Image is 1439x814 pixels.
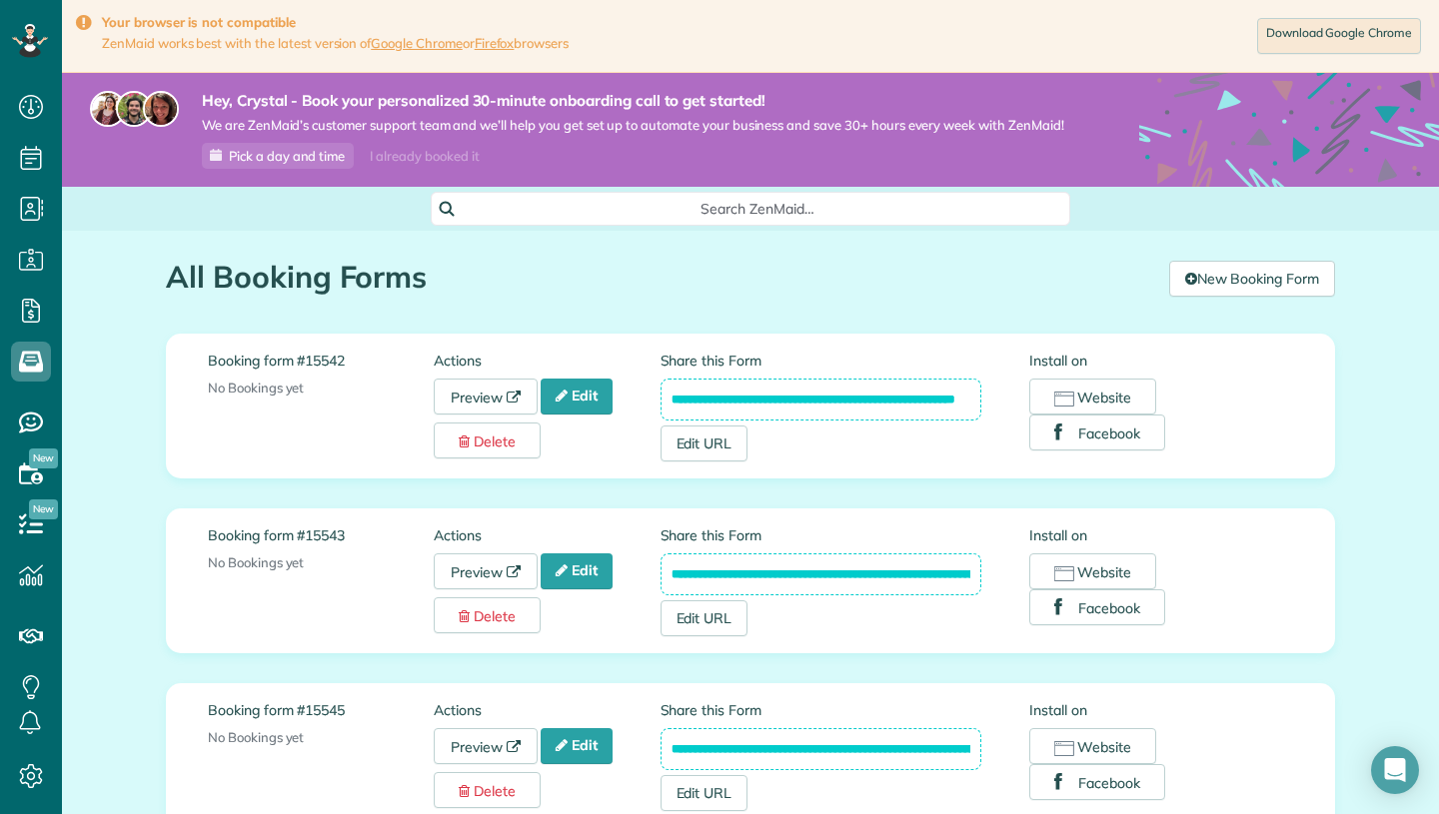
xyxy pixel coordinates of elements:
span: We are ZenMaid’s customer support team and we’ll help you get set up to automate your business an... [202,117,1064,134]
a: Delete [434,422,541,458]
label: Install on [1029,525,1293,545]
button: Facebook [1029,414,1165,450]
button: Website [1029,728,1156,764]
div: Open Intercom Messenger [1371,746,1419,794]
span: New [29,499,58,519]
a: Edit [541,553,613,589]
span: New [29,448,58,468]
img: michelle-19f622bdf1676172e81f8f8fba1fb50e276960ebfe0243fe18214015130c80e4.jpg [143,91,179,127]
label: Actions [434,351,660,371]
span: No Bookings yet [208,729,304,745]
label: Install on [1029,700,1293,720]
label: Install on [1029,351,1293,371]
label: Booking form #15545 [208,700,434,720]
div: I already booked it [358,144,491,169]
button: Website [1029,379,1156,414]
label: Share this Form [661,351,982,371]
a: Google Chrome [371,35,463,51]
img: maria-72a9807cf96188c08ef61303f053569d2e2a8a1cde33d635c8a3ac13582a053d.jpg [90,91,126,127]
label: Share this Form [661,525,982,545]
span: No Bookings yet [208,380,304,396]
h1: All Booking Forms [166,261,1154,294]
label: Booking form #15543 [208,525,434,545]
span: ZenMaid works best with the latest version of or browsers [102,35,569,52]
button: Facebook [1029,589,1165,625]
a: Preview [434,728,538,764]
a: Delete [434,597,541,633]
a: Preview [434,553,538,589]
span: Pick a day and time [229,148,345,164]
a: Delete [434,772,541,808]
button: Website [1029,553,1156,589]
a: Edit URL [661,775,748,811]
a: New Booking Form [1169,261,1335,297]
span: No Bookings yet [208,554,304,570]
a: Edit URL [661,600,748,636]
a: Firefox [475,35,515,51]
a: Edit [541,379,613,414]
a: Edit [541,728,613,764]
img: jorge-587dff0eeaa6aab1f244e6dc62b8924c3b6ad411094392a53c71c6c4a576187d.jpg [116,91,152,127]
a: Pick a day and time [202,143,354,169]
a: Edit URL [661,425,748,461]
label: Actions [434,700,660,720]
a: Download Google Chrome [1257,18,1421,54]
strong: Hey, Crystal - Book your personalized 30-minute onboarding call to get started! [202,91,1064,111]
label: Share this Form [661,700,982,720]
strong: Your browser is not compatible [102,14,569,31]
label: Actions [434,525,660,545]
button: Facebook [1029,764,1165,800]
label: Booking form #15542 [208,351,434,371]
a: Preview [434,379,538,414]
